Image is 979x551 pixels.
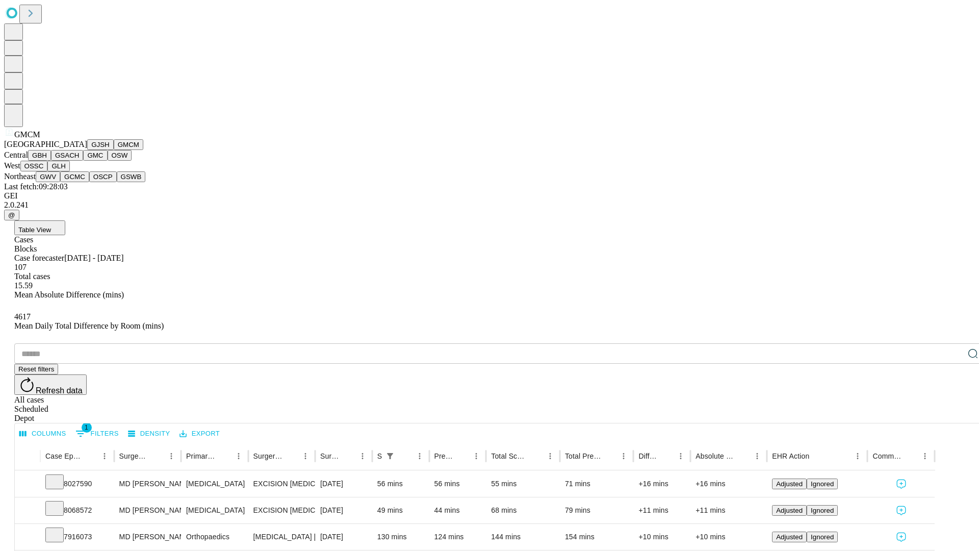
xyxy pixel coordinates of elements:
button: Expand [20,529,35,546]
button: Sort [83,449,97,463]
span: Central [4,151,28,159]
button: Sort [217,449,231,463]
span: Adjusted [776,533,803,541]
div: 2.0.241 [4,201,975,210]
button: Adjusted [772,479,807,489]
button: @ [4,210,19,220]
button: Menu [298,449,313,463]
span: [GEOGRAPHIC_DATA] [4,140,87,148]
div: [MEDICAL_DATA] [186,497,243,523]
button: GMC [83,150,107,161]
button: GLH [47,161,69,171]
button: Menu [918,449,932,463]
button: Menu [750,449,764,463]
button: Adjusted [772,532,807,542]
div: Surgery Name [253,452,283,460]
div: Scheduled In Room Duration [377,452,382,460]
div: MD [PERSON_NAME] [PERSON_NAME] [119,471,176,497]
div: +11 mins [638,497,685,523]
button: OSW [108,150,132,161]
span: Reset filters [18,365,54,373]
span: 1 [82,422,92,433]
button: Sort [904,449,918,463]
div: Predicted In Room Duration [434,452,454,460]
button: Table View [14,220,65,235]
button: Select columns [17,426,69,442]
div: 49 mins [377,497,424,523]
button: Ignored [807,479,838,489]
div: 55 mins [491,471,555,497]
button: Adjusted [772,505,807,516]
span: 4617 [14,312,31,321]
button: Show filters [73,425,121,442]
button: Ignored [807,532,838,542]
div: Total Scheduled Duration [491,452,528,460]
button: Menu [851,449,865,463]
span: Mean Daily Total Difference by Room (mins) [14,321,164,330]
div: Orthopaedics [186,524,243,550]
div: +11 mins [695,497,762,523]
span: 15.59 [14,281,33,290]
span: Adjusted [776,507,803,514]
button: Sort [150,449,164,463]
span: Ignored [811,507,834,514]
div: 56 mins [434,471,481,497]
button: OSCP [89,171,117,182]
button: GCMC [60,171,89,182]
button: GMCM [114,139,143,150]
span: Case forecaster [14,254,64,262]
span: 107 [14,263,27,271]
div: +10 mins [638,524,685,550]
div: 124 mins [434,524,481,550]
button: Menu [413,449,427,463]
div: 44 mins [434,497,481,523]
button: GBH [28,150,51,161]
div: [DATE] [320,524,367,550]
button: Sort [398,449,413,463]
div: 8027590 [45,471,109,497]
div: MD [PERSON_NAME] [PERSON_NAME] [119,497,176,523]
button: Export [177,426,222,442]
div: 130 mins [377,524,424,550]
button: Reset filters [14,364,58,374]
div: 7916073 [45,524,109,550]
div: [MEDICAL_DATA] [MEDICAL_DATA] [253,524,310,550]
button: Sort [341,449,355,463]
button: Sort [602,449,616,463]
div: EXCISION [MEDICAL_DATA] LESION EXCEPT [MEDICAL_DATA] TRUNK ETC 3.1 TO 4 CM [253,471,310,497]
button: Menu [543,449,557,463]
div: Case Epic Id [45,452,82,460]
div: 68 mins [491,497,555,523]
button: OSSC [20,161,48,171]
span: Northeast [4,172,36,181]
button: Sort [736,449,750,463]
div: 1 active filter [383,449,397,463]
button: Menu [164,449,178,463]
span: Refresh data [36,386,83,395]
button: Refresh data [14,374,87,395]
span: @ [8,211,15,219]
button: Expand [20,475,35,493]
div: Primary Service [186,452,216,460]
div: 71 mins [565,471,629,497]
div: Total Predicted Duration [565,452,602,460]
div: GEI [4,191,975,201]
div: [DATE] [320,471,367,497]
span: Total cases [14,272,50,281]
div: +16 mins [695,471,762,497]
span: Mean Absolute Difference (mins) [14,290,124,299]
button: Sort [455,449,469,463]
button: Show filters [383,449,397,463]
div: Absolute Difference [695,452,735,460]
span: Adjusted [776,480,803,488]
button: GSACH [51,150,83,161]
button: Menu [355,449,370,463]
button: Menu [231,449,246,463]
button: Sort [529,449,543,463]
div: [DATE] [320,497,367,523]
div: [MEDICAL_DATA] [186,471,243,497]
div: 8068572 [45,497,109,523]
div: Surgeon Name [119,452,149,460]
button: Menu [97,449,112,463]
span: Ignored [811,480,834,488]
